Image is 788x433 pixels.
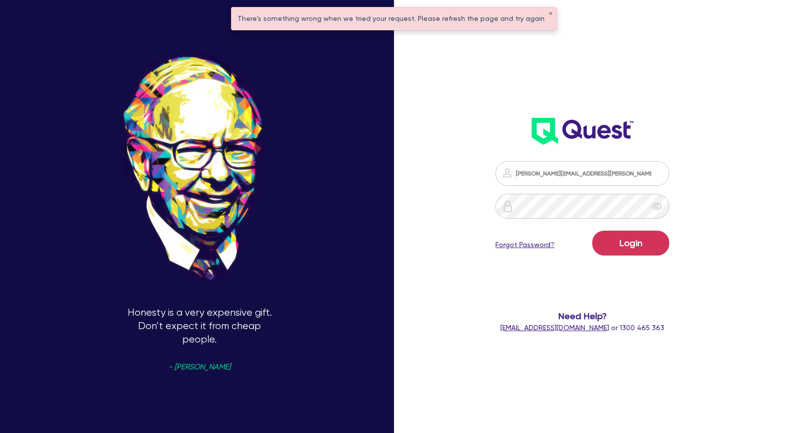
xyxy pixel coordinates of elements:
a: [EMAIL_ADDRESS][DOMAIN_NAME] [500,324,609,332]
a: Forgot Password? [495,240,554,250]
div: There's something wrong when we tried your request. Please refresh the page and try again [232,7,556,30]
img: wH2k97JdezQIQAAAABJRU5ErkJggg== [532,118,633,145]
span: or 1300 465 363 [500,324,664,332]
img: icon-password [502,200,514,212]
span: - [PERSON_NAME] [168,363,231,371]
input: Email address [495,161,669,186]
span: Need Help? [479,309,685,323]
button: Login [592,231,669,256]
img: icon-password [501,167,513,179]
button: ✕ [549,11,552,16]
span: eye [652,201,662,211]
